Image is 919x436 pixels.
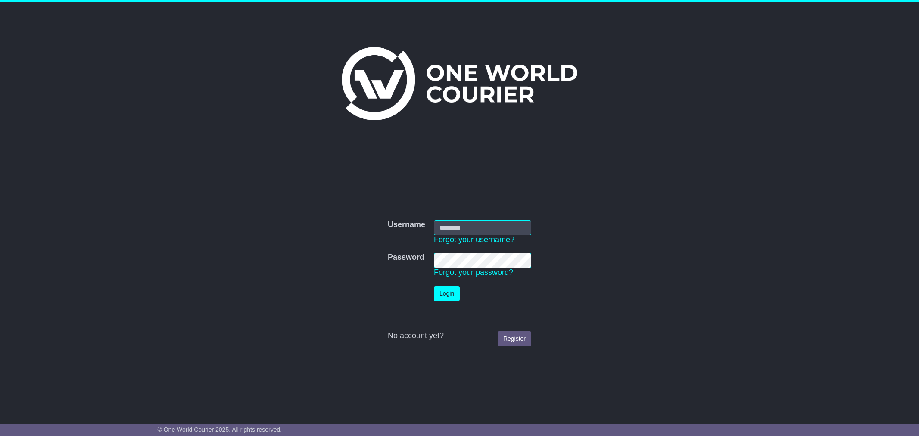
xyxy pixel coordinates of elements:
[388,331,531,341] div: No account yet?
[388,220,425,230] label: Username
[434,286,460,301] button: Login
[342,47,577,120] img: One World
[434,268,513,277] a: Forgot your password?
[434,235,514,244] a: Forgot your username?
[388,253,424,262] label: Password
[158,426,282,433] span: © One World Courier 2025. All rights reserved.
[498,331,531,346] a: Register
